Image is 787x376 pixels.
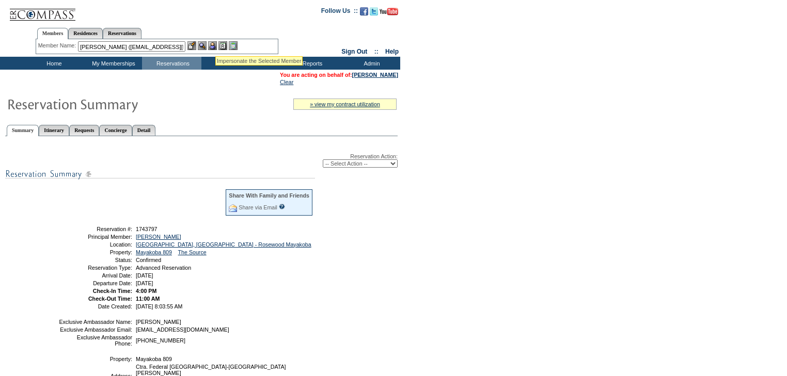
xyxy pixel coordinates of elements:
[39,125,69,136] a: Itinerary
[103,28,141,39] a: Reservations
[5,168,315,181] img: subTtlResSummary.gif
[38,41,78,50] div: Member Name:
[208,41,217,50] img: Impersonate
[7,125,39,136] a: Summary
[136,303,182,309] span: [DATE] 8:03:55 AM
[23,57,83,70] td: Home
[69,125,99,136] a: Requests
[58,356,132,362] td: Property:
[58,257,132,263] td: Status:
[5,153,398,168] div: Reservation Action:
[136,296,160,302] span: 11:00 AM
[58,319,132,325] td: Exclusive Ambassador Name:
[93,288,132,294] strong: Check-In Time:
[7,93,213,114] img: Reservaton Summary
[99,125,132,136] a: Concierge
[380,8,398,15] img: Subscribe to our YouTube Channel
[136,241,311,248] a: [GEOGRAPHIC_DATA], [GEOGRAPHIC_DATA] - Rosewood Mayakoba
[136,356,172,362] span: Mayakoba 809
[88,296,132,302] strong: Check-Out Time:
[58,265,132,271] td: Reservation Type:
[58,280,132,286] td: Departure Date:
[341,57,400,70] td: Admin
[229,192,309,199] div: Share With Family and Friends
[136,288,156,294] span: 4:00 PM
[136,272,153,279] span: [DATE]
[370,7,378,15] img: Follow us on Twitter
[136,265,191,271] span: Advanced Reservation
[229,41,238,50] img: b_calculator.gif
[136,234,181,240] a: [PERSON_NAME]
[58,326,132,333] td: Exclusive Ambassador Email:
[280,79,293,85] a: Clear
[136,249,172,255] a: Mayakoba 809
[58,226,132,232] td: Reservation #:
[380,10,398,17] a: Subscribe to our YouTube Channel
[201,57,281,70] td: Vacation Collection
[374,48,379,55] span: ::
[132,125,156,136] a: Detail
[58,272,132,279] td: Arrival Date:
[136,226,158,232] span: 1743797
[136,280,153,286] span: [DATE]
[178,249,207,255] a: The Source
[187,41,196,50] img: b_edit.gif
[136,337,185,344] span: [PHONE_NUMBER]
[136,319,181,325] span: [PERSON_NAME]
[239,204,277,210] a: Share via Email
[280,72,398,78] font: You are acting on behalf of:
[58,303,132,309] td: Date Created:
[68,28,103,39] a: Residences
[370,10,378,17] a: Follow us on Twitter
[385,48,399,55] a: Help
[37,28,69,39] a: Members
[217,58,301,64] div: Impersonate the Selected Member
[58,334,132,347] td: Exclusive Ambassador Phone:
[142,57,201,70] td: Reservations
[136,257,161,263] span: Confirmed
[198,41,207,50] img: View
[360,7,368,15] img: Become our fan on Facebook
[341,48,367,55] a: Sign Out
[218,41,227,50] img: Reservations
[310,101,380,107] a: » view my contract utilization
[136,326,229,333] span: [EMAIL_ADDRESS][DOMAIN_NAME]
[281,57,341,70] td: Reports
[321,6,358,19] td: Follow Us ::
[352,72,398,78] a: [PERSON_NAME]
[58,234,132,240] td: Principal Member:
[279,204,285,209] input: What is this?
[83,57,142,70] td: My Memberships
[58,249,132,255] td: Property:
[360,10,368,17] a: Become our fan on Facebook
[58,241,132,248] td: Location:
